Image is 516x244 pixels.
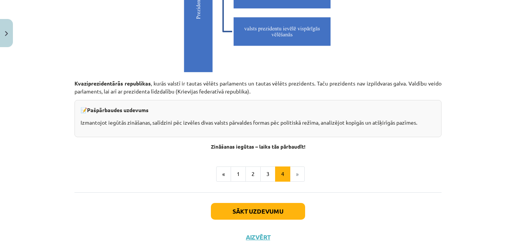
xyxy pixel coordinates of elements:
[216,166,231,182] button: «
[81,106,435,114] p: 📝
[5,31,8,36] img: icon-close-lesson-0947bae3869378f0d4975bcd49f059093ad1ed9edebbc8119c70593378902aed.svg
[74,80,151,87] b: Kvaziprezidentārās republikas
[244,233,272,241] button: Aizvērt
[74,79,442,95] p: , kurās valstī ir tautas vēlēts parlaments un tautas vēlēts prezidents. Taču prezidents nav izpil...
[211,143,305,150] strong: Zināšanas iegūtas – laiks tās pārbaudīt!
[87,106,149,113] b: Pašpārbaudes uzdevums
[245,166,261,182] button: 2
[81,119,435,127] p: Izmantojot iegūtās zināšanas, salīdzini pēc izvēles divas valsts pārvaldes formas pēc politiskā r...
[275,166,290,182] button: 4
[231,166,246,182] button: 1
[211,203,305,220] button: Sākt uzdevumu
[74,166,442,182] nav: Page navigation example
[260,166,275,182] button: 3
